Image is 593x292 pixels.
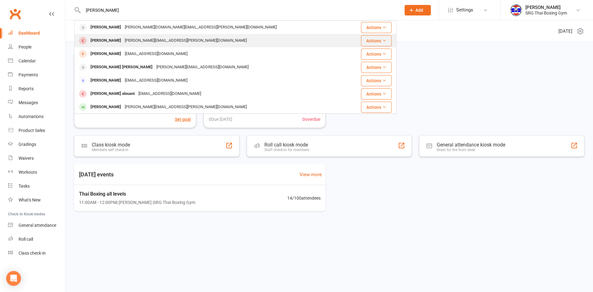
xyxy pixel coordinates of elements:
a: Dashboard [8,26,65,40]
a: Product Sales [8,124,65,138]
a: Gradings [8,138,65,151]
div: Messages [19,100,38,105]
a: Calendar [8,54,65,68]
div: Automations [19,114,44,119]
button: Actions [361,102,392,113]
div: Product Sales [19,128,45,133]
h3: [DATE] events [74,169,119,180]
a: Roll call [8,232,65,246]
div: Reports [19,86,34,91]
a: People [8,40,65,54]
input: Search... [81,6,397,15]
a: Clubworx [7,6,23,22]
div: General attendance [19,223,56,228]
a: View more [300,171,322,178]
span: Add [415,8,423,13]
div: Members self check-in [92,148,130,152]
div: Great for the front desk [437,148,505,152]
img: thumb_image1718682644.png [510,4,522,16]
a: Reports [8,82,65,96]
div: Staff check-in for members [264,148,309,152]
span: Settings [456,3,473,17]
span: [DATE] [558,28,572,35]
button: Add [405,5,431,15]
div: [PERSON_NAME] [89,49,123,58]
div: Class check-in [19,251,46,256]
div: People [19,44,32,49]
div: [PERSON_NAME][EMAIL_ADDRESS][PERSON_NAME][DOMAIN_NAME] [123,103,249,112]
div: Calendar [19,58,36,63]
a: Messages [8,96,65,110]
div: [PERSON_NAME] alouani [89,89,137,98]
div: [PERSON_NAME][EMAIL_ADDRESS][PERSON_NAME][DOMAIN_NAME] [123,36,249,45]
div: [PERSON_NAME] [525,5,567,10]
div: [EMAIL_ADDRESS][DOMAIN_NAME] [123,76,189,85]
button: Actions [361,22,392,33]
div: [PERSON_NAME] [89,103,123,112]
div: Class kiosk mode [92,142,130,148]
div: Waivers [19,156,34,161]
div: [PERSON_NAME][DOMAIN_NAME][EMAIL_ADDRESS][PERSON_NAME][DOMAIN_NAME] [123,23,279,32]
span: 14 / 100 attendees [287,195,321,201]
a: Tasks [8,179,65,193]
a: Payments [8,68,65,82]
span: Thai Boxing all levels [79,190,195,198]
span: 0 Due [DATE] [209,116,232,123]
div: Roll call [19,237,33,242]
div: Tasks [19,184,30,188]
a: What's New [8,193,65,207]
a: General attendance kiosk mode [8,218,65,232]
div: Open Intercom Messenger [6,271,21,286]
div: [EMAIL_ADDRESS][DOMAIN_NAME] [137,89,203,98]
span: 0 overdue [302,116,320,123]
div: Payments [19,72,38,77]
div: Gradings [19,142,36,147]
div: [PERSON_NAME] [89,76,123,85]
div: [PERSON_NAME] [89,23,123,32]
div: Dashboard [19,31,40,36]
div: SRG Thai Boxing Gym [525,10,567,16]
a: Workouts [8,165,65,179]
button: Actions [361,75,392,86]
div: Workouts [19,170,37,175]
button: Actions [361,35,392,46]
a: Waivers [8,151,65,165]
div: Roll call kiosk mode [264,142,309,148]
div: [PERSON_NAME][EMAIL_ADDRESS][DOMAIN_NAME] [154,63,250,72]
div: What's New [19,197,41,202]
div: [EMAIL_ADDRESS][DOMAIN_NAME] [123,49,189,58]
a: Automations [8,110,65,124]
div: General attendance kiosk mode [437,142,505,148]
button: Actions [361,62,392,73]
button: Actions [361,88,392,99]
button: Set goal [175,116,191,123]
span: 11:00AM - 12:00PM | [PERSON_NAME] | SRG Thai Boxing Gym [79,199,195,206]
div: [PERSON_NAME] [89,36,123,45]
button: Actions [361,49,392,60]
a: Class kiosk mode [8,246,65,260]
div: [PERSON_NAME] [PERSON_NAME] [89,63,154,72]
